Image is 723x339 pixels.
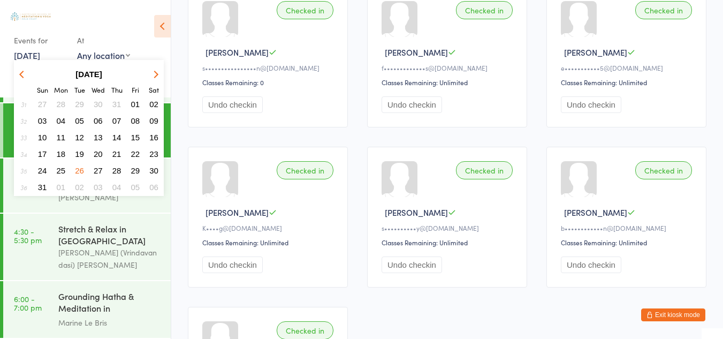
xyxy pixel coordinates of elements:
[109,163,125,178] button: 28
[53,180,70,194] button: 01
[112,149,121,159] span: 21
[202,63,337,72] div: s••••••••••••••••n@[DOMAIN_NAME]
[77,32,130,49] div: At
[94,149,103,159] span: 20
[38,133,47,142] span: 10
[71,147,88,161] button: 19
[112,133,121,142] span: 14
[146,97,162,111] button: 02
[75,116,84,125] span: 05
[3,159,171,213] a: 9:30 -10:30 amVinyasa Flow in [GEOGRAPHIC_DATA][PERSON_NAME]
[202,238,337,247] div: Classes Remaining: Unlimited
[90,147,106,161] button: 20
[74,85,85,94] small: Tuesday
[202,96,263,113] button: Undo checkin
[53,114,70,128] button: 04
[564,207,627,218] span: [PERSON_NAME]
[53,147,70,161] button: 18
[57,166,66,175] span: 25
[635,161,692,179] div: Checked in
[58,246,162,271] div: [PERSON_NAME] (Vrindavan dasi) [PERSON_NAME]
[3,281,171,338] a: 6:00 -7:00 pmGrounding Hatha & Meditation in [GEOGRAPHIC_DATA]Marine Le Bris
[127,97,144,111] button: 01
[58,317,162,329] div: Marine Le Bris
[34,114,51,128] button: 03
[38,116,47,125] span: 03
[112,166,121,175] span: 28
[58,290,162,317] div: Grounding Hatha & Meditation in [GEOGRAPHIC_DATA]
[109,97,125,111] button: 31
[71,180,88,194] button: 02
[127,163,144,178] button: 29
[112,116,121,125] span: 07
[75,133,84,142] span: 12
[109,147,125,161] button: 21
[34,180,51,194] button: 31
[127,147,144,161] button: 22
[385,207,448,218] span: [PERSON_NAME]
[90,180,106,194] button: 03
[127,114,144,128] button: 08
[149,149,158,159] span: 23
[109,130,125,145] button: 14
[57,116,66,125] span: 04
[3,103,171,157] a: 7:30 -8:30 amGrounding Hatha in [GEOGRAPHIC_DATA][PERSON_NAME]
[146,147,162,161] button: 23
[149,183,158,192] span: 06
[131,133,140,142] span: 15
[382,63,516,72] div: f•••••••••••••s@[DOMAIN_NAME]
[54,85,68,94] small: Monday
[206,207,269,218] span: [PERSON_NAME]
[71,97,88,111] button: 29
[3,214,171,280] a: 4:30 -5:30 pmStretch & Relax in [GEOGRAPHIC_DATA][PERSON_NAME] (Vrindavan dasi) [PERSON_NAME]
[90,130,106,145] button: 13
[382,223,516,232] div: s••••••••••y@[DOMAIN_NAME]
[146,163,162,178] button: 30
[77,49,130,61] div: Any location
[57,133,66,142] span: 11
[382,96,442,113] button: Undo checkin
[635,1,692,19] div: Checked in
[53,163,70,178] button: 25
[71,114,88,128] button: 05
[57,100,66,109] span: 28
[111,85,123,94] small: Thursday
[127,130,144,145] button: 15
[131,183,140,192] span: 05
[58,191,162,204] div: [PERSON_NAME]
[202,223,337,232] div: K••••g@[DOMAIN_NAME]
[53,97,70,111] button: 28
[382,257,442,273] button: Undo checkin
[11,12,51,21] img: Australian School of Meditation & Yoga (Gold Coast)
[561,78,695,87] div: Classes Remaining: Unlimited
[37,85,48,94] small: Sunday
[92,85,105,94] small: Wednesday
[90,97,106,111] button: 30
[564,47,627,58] span: [PERSON_NAME]
[75,166,84,175] span: 26
[38,183,47,192] span: 31
[131,149,140,159] span: 22
[34,130,51,145] button: 10
[641,308,705,321] button: Exit kiosk mode
[149,133,158,142] span: 16
[132,85,139,94] small: Friday
[112,100,121,109] span: 31
[561,223,695,232] div: b••••••••••••n@[DOMAIN_NAME]
[385,47,448,58] span: [PERSON_NAME]
[149,116,158,125] span: 09
[71,163,88,178] button: 26
[382,238,516,247] div: Classes Remaining: Unlimited
[277,161,333,179] div: Checked in
[14,32,66,49] div: Events for
[14,227,42,244] time: 4:30 - 5:30 pm
[149,85,159,94] small: Saturday
[75,70,102,79] strong: [DATE]
[75,100,84,109] span: 29
[20,183,27,192] em: 36
[146,180,162,194] button: 06
[94,166,103,175] span: 27
[20,150,27,159] em: 34
[14,49,40,61] a: [DATE]
[14,295,42,312] time: 6:00 - 7:00 pm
